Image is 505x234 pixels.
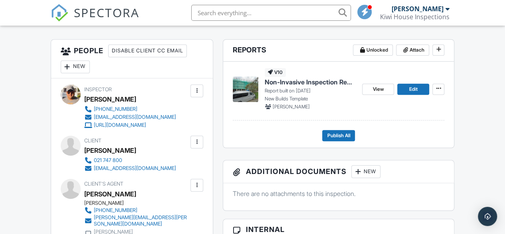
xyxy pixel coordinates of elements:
div: New [61,60,90,73]
div: [PERSON_NAME] [392,5,444,13]
input: Search everything... [191,5,351,21]
a: [PHONE_NUMBER] [84,105,176,113]
img: The Best Home Inspection Software - Spectora [51,4,68,22]
span: Inspector [84,86,112,92]
div: 021 747 800 [94,157,122,164]
span: Client's Agent [84,181,123,187]
div: [PERSON_NAME][EMAIL_ADDRESS][PERSON_NAME][DOMAIN_NAME] [94,214,189,227]
div: Open Intercom Messenger [478,207,497,226]
h3: Additional Documents [223,160,454,183]
a: [PERSON_NAME] [84,188,136,200]
div: New [351,165,380,178]
a: [EMAIL_ADDRESS][DOMAIN_NAME] [84,113,176,121]
div: [PERSON_NAME] [84,93,136,105]
div: [PHONE_NUMBER] [94,106,137,112]
div: [PERSON_NAME] [84,144,136,156]
a: 021 747 800 [84,156,176,164]
p: There are no attachments to this inspection. [233,189,444,198]
h3: People [51,40,213,78]
div: [PERSON_NAME] [84,200,195,206]
a: [EMAIL_ADDRESS][DOMAIN_NAME] [84,164,176,172]
div: [EMAIL_ADDRESS][DOMAIN_NAME] [94,114,176,120]
a: [PERSON_NAME][EMAIL_ADDRESS][PERSON_NAME][DOMAIN_NAME] [84,214,189,227]
div: [URL][DOMAIN_NAME] [94,122,146,128]
div: Disable Client CC Email [108,44,187,57]
div: Kiwi House Inspections [380,13,450,21]
span: Client [84,138,101,144]
a: [PHONE_NUMBER] [84,206,189,214]
div: [EMAIL_ADDRESS][DOMAIN_NAME] [94,165,176,172]
a: SPECTORA [51,11,139,28]
span: SPECTORA [74,4,139,21]
div: [PHONE_NUMBER] [94,207,137,214]
a: [URL][DOMAIN_NAME] [84,121,176,129]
